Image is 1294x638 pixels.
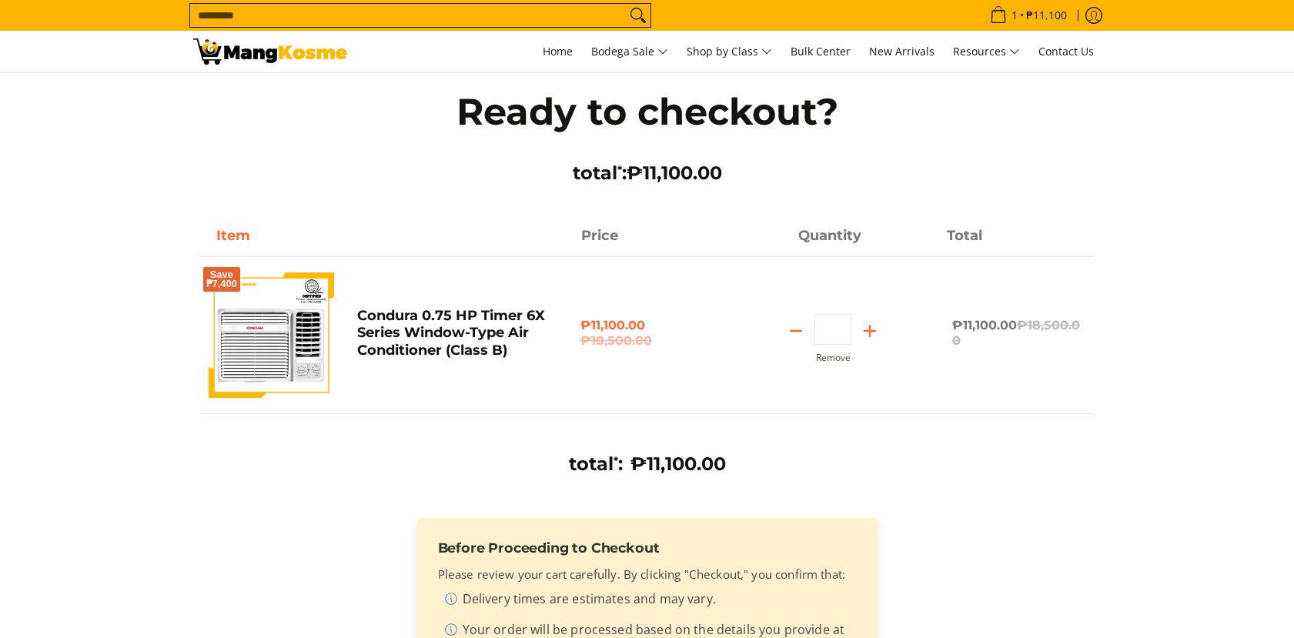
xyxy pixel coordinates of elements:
a: Bulk Center [783,31,858,72]
span: Contact Us [1038,44,1094,58]
span: Home [543,44,573,58]
span: ₱11,100 [1024,10,1069,21]
span: 1 [1009,10,1020,21]
a: New Arrivals [861,31,942,72]
button: Search [626,4,650,27]
span: ₱11,100.00 [580,318,714,349]
button: Remove [816,352,851,363]
a: Resources [945,31,1028,72]
a: Shop by Class [679,31,780,72]
button: Subtract [777,319,814,343]
span: Shop by Class [687,42,772,62]
h3: Before Proceeding to Checkout [438,539,857,556]
del: ₱18,500.00 [952,318,1080,348]
a: Bodega Sale [583,31,676,72]
nav: Main Menu [363,31,1102,72]
span: Save ₱7,400 [206,270,238,289]
a: Home [535,31,580,72]
span: Bodega Sale [591,42,668,62]
a: Contact Us [1031,31,1102,72]
h1: Ready to checkout? [424,89,871,135]
span: Resources [953,42,1020,62]
img: Default Title Condura 0.75 HP Timer 6X Series Window-Type Air Conditioner (Class B) [209,272,334,398]
span: Bulk Center [791,44,851,58]
span: New Arrivals [869,44,935,58]
span: • [985,7,1072,24]
a: Condura 0.75 HP Timer 6X Series Window-Type Air Conditioner (Class B) [357,307,545,359]
del: ₱18,500.00 [580,333,714,349]
span: ₱11,100.00 [627,162,722,184]
h3: total : [424,162,871,185]
li: Delivery times are estimates and may vary. [444,590,857,614]
img: Your Shopping Cart | Mang Kosme [193,38,347,65]
h3: total : [569,453,623,476]
span: ₱11,100.00 [952,318,1080,348]
span: ₱11,100.00 [630,453,726,475]
button: Add [851,319,888,343]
